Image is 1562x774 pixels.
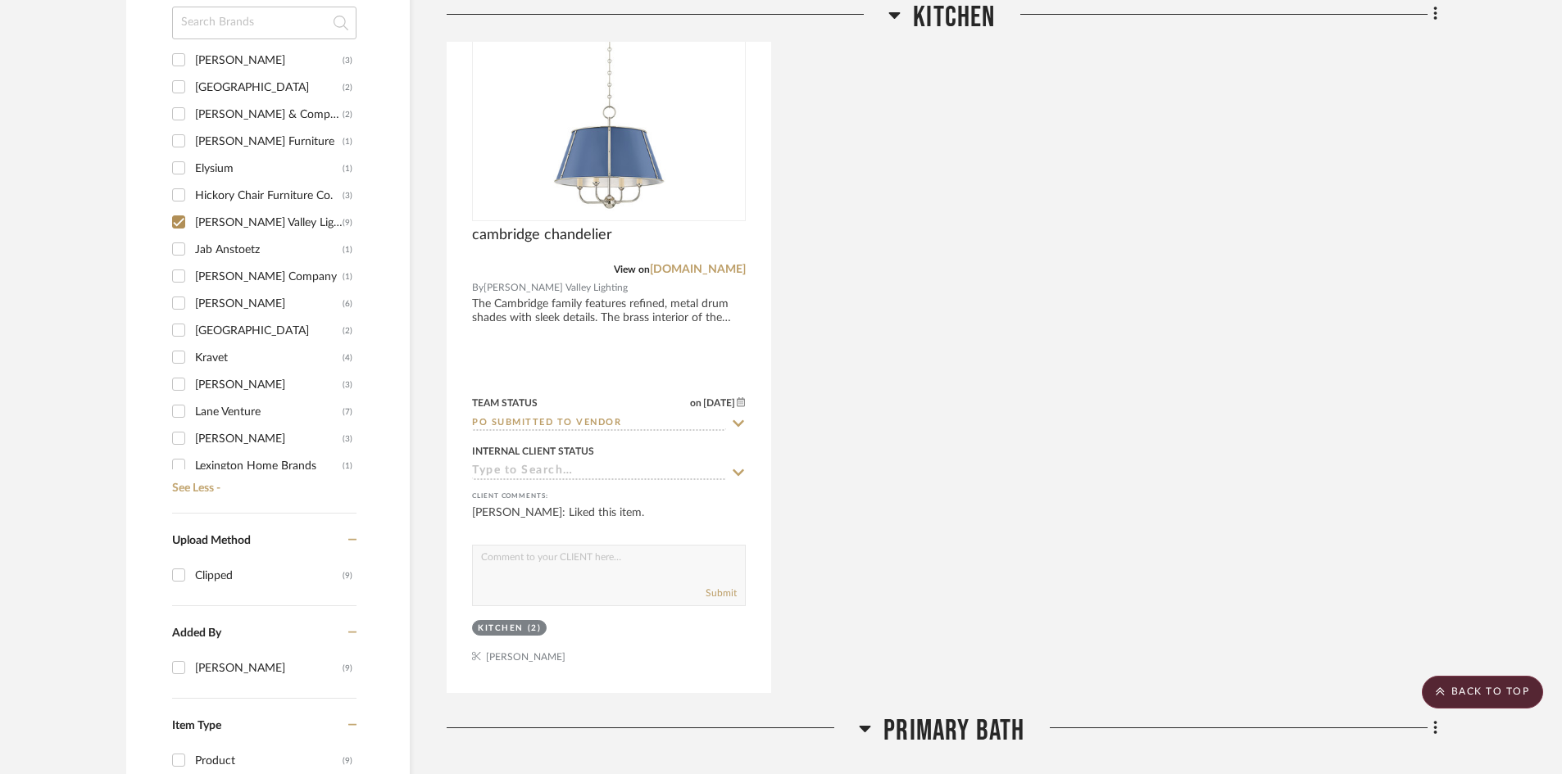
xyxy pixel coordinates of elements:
div: (9) [343,210,352,236]
div: (2) [343,75,352,101]
span: [PERSON_NAME] Valley Lighting [484,280,628,296]
div: [PERSON_NAME] [195,48,343,74]
div: Kitchen [478,622,524,635]
div: (3) [343,372,352,398]
div: (4) [343,345,352,371]
div: Elysium [195,156,343,182]
button: Submit [706,586,737,600]
div: (1) [343,264,352,290]
div: Lexington Home Brands [195,453,343,479]
div: (7) [343,399,352,425]
div: [PERSON_NAME] Furniture [195,129,343,155]
div: [PERSON_NAME] & Company [195,102,343,128]
a: See Less - [168,469,356,496]
div: [PERSON_NAME] [195,426,343,452]
div: [GEOGRAPHIC_DATA] [195,318,343,344]
span: Primary Bath [883,713,1024,749]
img: cambridge chandelier [506,15,711,220]
input: Type to Search… [472,416,726,432]
span: Added By [172,627,221,639]
div: [PERSON_NAME] [195,655,343,681]
input: Type to Search… [472,464,726,480]
div: (9) [343,655,352,681]
div: (2) [343,318,352,344]
div: (3) [343,183,352,209]
div: [GEOGRAPHIC_DATA] [195,75,343,101]
div: [PERSON_NAME] Valley Lighting [195,210,343,236]
div: [PERSON_NAME] [195,291,343,317]
div: (6) [343,291,352,317]
span: By [472,280,484,296]
div: (1) [343,453,352,479]
span: Item Type [172,720,221,731]
div: (1) [343,237,352,263]
div: (3) [343,48,352,74]
div: Lane Venture [195,399,343,425]
span: View on [614,265,650,274]
div: (9) [343,748,352,774]
div: [PERSON_NAME]: Liked this item. [472,505,746,537]
input: Search Brands [172,7,356,39]
div: (2) [343,102,352,128]
div: [PERSON_NAME] [195,372,343,398]
scroll-to-top-button: BACK TO TOP [1422,676,1543,708]
div: Clipped [195,563,343,589]
span: cambridge chandelier [472,226,612,244]
div: Internal Client Status [472,444,594,459]
a: [DOMAIN_NAME] [650,264,746,275]
div: (3) [343,426,352,452]
span: on [690,398,702,408]
span: Upload Method [172,535,251,546]
div: Kravet [195,345,343,371]
div: (1) [343,129,352,155]
div: (2) [528,622,542,635]
div: Product [195,748,343,774]
span: [DATE] [702,397,737,409]
div: (9) [343,563,352,589]
div: (1) [343,156,352,182]
div: Team Status [472,396,538,410]
div: [PERSON_NAME] Company [195,264,343,290]
div: Hickory Chair Furniture Co. [195,183,343,209]
div: Jab Anstoetz [195,237,343,263]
